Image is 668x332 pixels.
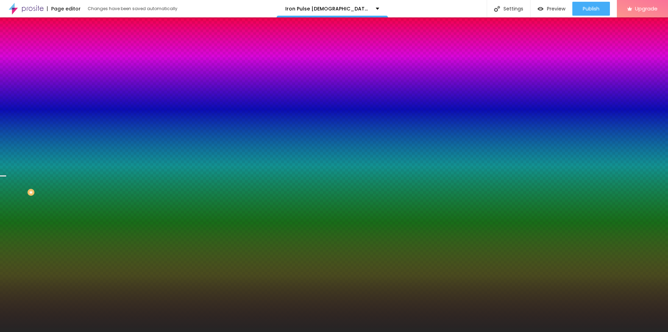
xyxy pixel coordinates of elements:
[547,6,565,11] span: Preview
[88,7,177,11] div: Changes have been saved automatically
[285,6,371,11] p: Iron Pulse [DEMOGRAPHIC_DATA][MEDICAL_DATA]
[572,2,610,16] button: Publish
[531,2,572,16] button: Preview
[494,6,500,12] img: Icone
[583,6,599,11] span: Publish
[635,6,658,11] span: Upgrade
[47,6,81,11] div: Page editor
[538,6,543,12] img: view-1.svg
